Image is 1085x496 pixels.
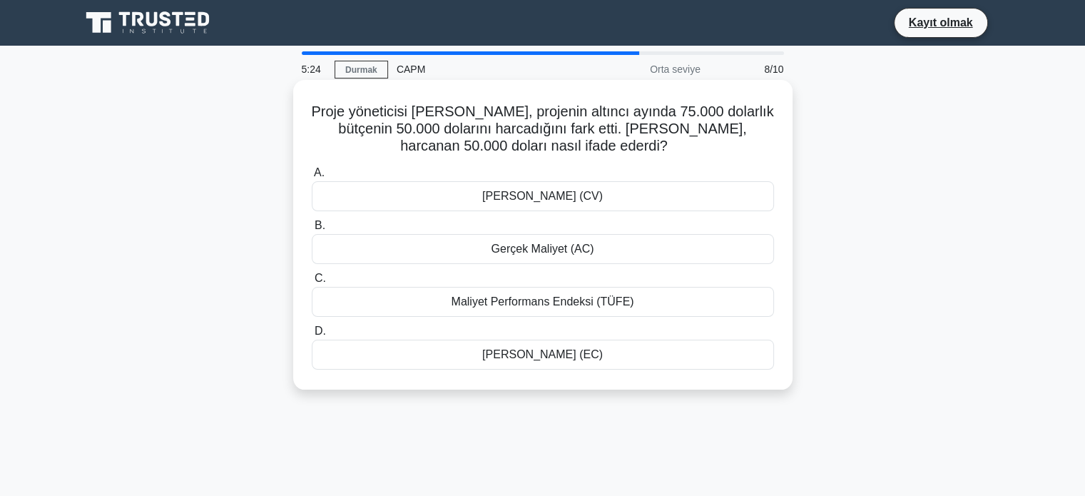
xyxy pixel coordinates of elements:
[315,325,326,337] font: D.
[764,64,783,75] font: 8/10
[491,243,594,255] font: Gerçek Maliyet (AC)
[397,64,425,75] font: CAPM
[311,103,773,153] font: Proje yöneticisi [PERSON_NAME], projenin altıncı ayında 75.000 dolarlık bütçenin 50.000 dolarını ...
[900,14,982,31] a: Kayıt olmak
[482,190,603,202] font: [PERSON_NAME] (CV)
[909,16,973,29] font: Kayıt olmak
[335,61,388,79] a: Durmak
[345,65,377,75] font: Durmak
[650,64,701,75] font: Orta seviye
[314,166,325,178] font: A.
[302,64,321,75] font: 5:24
[315,272,326,284] font: C.
[482,348,603,360] font: [PERSON_NAME] (EC)
[451,295,633,308] font: Maliyet Performans Endeksi (TÜFE)
[315,219,325,231] font: B.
